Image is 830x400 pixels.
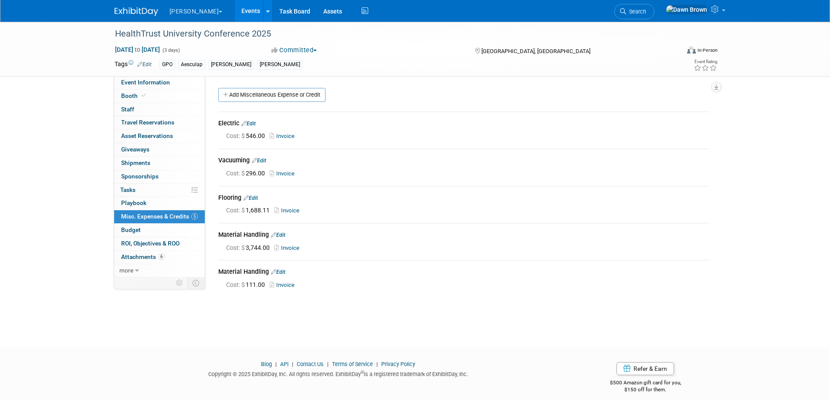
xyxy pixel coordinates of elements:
span: Shipments [121,159,150,166]
span: Cost: $ [226,132,246,139]
span: [GEOGRAPHIC_DATA], [GEOGRAPHIC_DATA] [481,48,590,54]
span: Giveaways [121,146,149,153]
span: | [290,361,295,367]
a: Misc. Expenses & Credits5 [114,210,205,223]
a: Playbook [114,197,205,210]
a: Invoice [274,207,303,214]
a: Booth [114,90,205,103]
a: Edit [252,158,266,164]
a: Blog [261,361,272,367]
span: Attachments [121,253,165,260]
td: Toggle Event Tabs [187,277,205,289]
a: ROI, Objectives & ROO [114,237,205,250]
span: Misc. Expenses & Credits [121,213,198,220]
span: Cost: $ [226,170,246,177]
span: Sponsorships [121,173,159,180]
span: 3,744.00 [226,244,273,251]
a: Giveaways [114,143,205,156]
span: Playbook [121,199,146,206]
span: 6 [158,253,165,260]
sup: ® [361,370,364,375]
div: [PERSON_NAME] [257,60,303,69]
a: Event Information [114,76,205,89]
td: Tags [115,60,152,70]
div: Vacuuming [218,156,709,166]
a: Contact Us [297,361,324,367]
span: 5 [191,213,198,220]
a: Edit [244,195,258,201]
span: (3 days) [162,47,180,53]
span: Cost: $ [226,281,246,288]
a: API [280,361,288,367]
span: Search [626,8,646,15]
div: $150 off for them. [575,386,716,393]
a: Edit [271,269,285,275]
span: 111.00 [226,281,268,288]
a: Invoice [274,245,303,251]
a: Staff [114,103,205,116]
a: Refer & Earn [617,362,674,375]
a: Add Miscellaneous Expense or Credit [218,88,325,102]
a: Travel Reservations [114,116,205,129]
div: Copyright © 2025 ExhibitDay, Inc. All rights reserved. ExhibitDay is a registered trademark of Ex... [115,368,562,378]
div: $500 Amazon gift card for you, [575,373,716,393]
div: In-Person [697,47,718,54]
a: Invoice [270,170,298,177]
img: ExhibitDay [115,7,158,16]
div: Event Format [628,45,718,58]
a: Invoice [270,282,298,288]
span: | [325,361,331,367]
span: Event Information [121,79,170,86]
a: Edit [271,232,285,238]
span: Staff [121,106,134,113]
span: Travel Reservations [121,119,174,126]
div: Event Rating [694,60,717,64]
span: Booth [121,92,148,99]
a: Invoice [270,133,298,139]
a: Shipments [114,157,205,170]
div: Aesculap [178,60,205,69]
img: Dawn Brown [666,5,708,14]
div: GPO [159,60,175,69]
span: Asset Reservations [121,132,173,139]
span: Cost: $ [226,244,246,251]
div: Electric [218,119,709,129]
a: Terms of Service [332,361,373,367]
a: Sponsorships [114,170,205,183]
a: Search [614,4,654,19]
span: Cost: $ [226,207,246,214]
span: 546.00 [226,132,268,139]
a: Asset Reservations [114,130,205,143]
div: Material Handling [218,230,709,241]
a: Attachments6 [114,251,205,264]
span: to [133,46,142,53]
a: Edit [241,121,256,127]
td: Personalize Event Tab Strip [172,277,187,289]
a: Budget [114,224,205,237]
div: HealthTrust University Conference 2025 [112,26,667,42]
a: Edit [137,61,152,67]
span: [DATE] [DATE] [115,46,160,54]
span: ROI, Objectives & ROO [121,240,180,247]
span: Tasks [120,186,136,193]
img: Format-Inperson.png [687,47,696,54]
span: 1,688.11 [226,207,273,214]
div: Flooring [218,193,709,204]
a: more [114,264,205,277]
a: Privacy Policy [381,361,415,367]
div: [PERSON_NAME] [208,60,254,69]
i: Booth reservation complete [142,93,146,98]
div: Material Handling [218,267,709,278]
button: Committed [268,46,320,55]
span: | [374,361,380,367]
span: Budget [121,226,141,233]
span: more [119,267,133,274]
span: | [273,361,279,367]
a: Tasks [114,184,205,197]
span: 296.00 [226,170,268,177]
